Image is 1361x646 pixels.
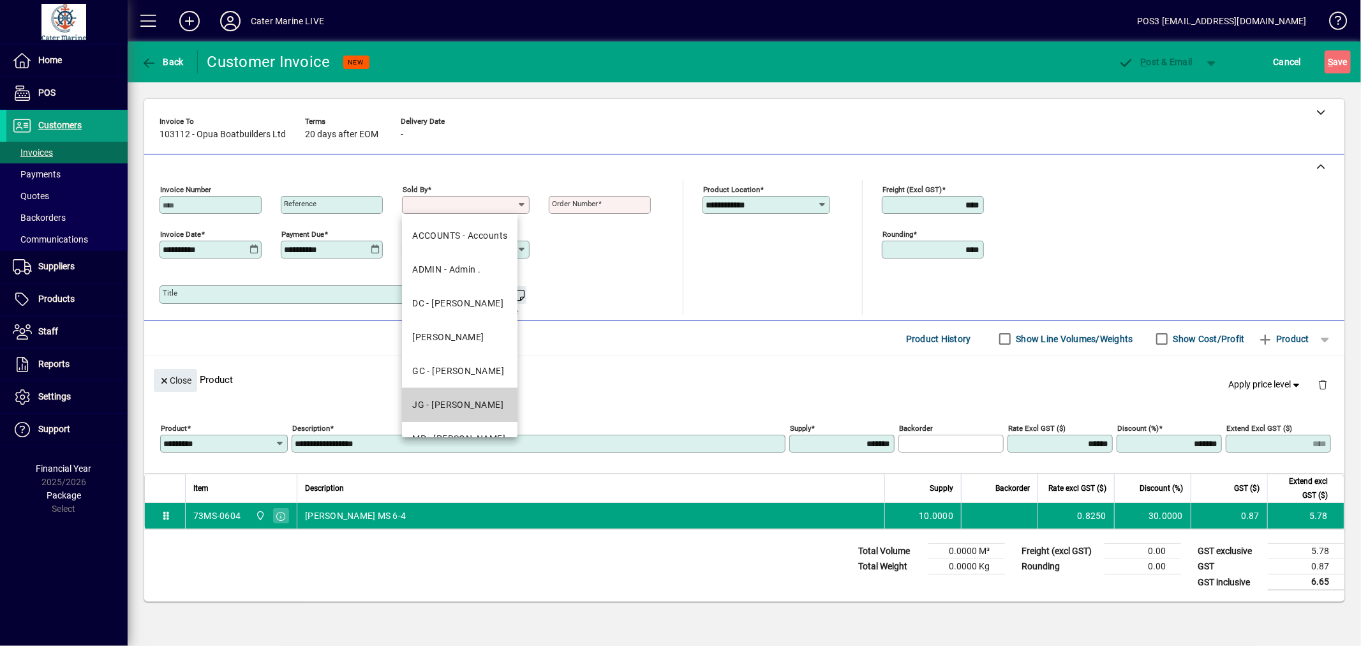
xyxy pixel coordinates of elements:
label: Show Line Volumes/Weights [1014,333,1133,345]
div: ADMIN - Admin . [412,263,481,276]
mat-option: ACCOUNTS - Accounts [402,219,517,253]
label: Show Cost/Profit [1171,333,1245,345]
mat-label: Description [292,424,330,433]
a: Quotes [6,185,128,207]
span: Support [38,424,70,434]
span: 10.0000 [919,509,953,522]
a: Reports [6,349,128,380]
span: Financial Year [36,463,92,474]
button: Back [138,50,187,73]
div: Product [144,356,1344,403]
span: Close [159,370,192,391]
span: P [1141,57,1147,67]
td: Freight (excl GST) [1015,544,1104,559]
div: JG - [PERSON_NAME] [412,398,503,412]
mat-option: GC - Gerard Cantin [402,354,517,388]
button: Close [154,369,197,392]
span: Cater Marine [252,509,267,523]
span: Discount (%) [1140,481,1183,495]
mat-label: Discount (%) [1117,424,1159,433]
mat-label: Extend excl GST ($) [1226,424,1292,433]
a: Payments [6,163,128,185]
button: Profile [210,10,251,33]
span: Item [193,481,209,495]
app-page-header-button: Back [128,50,198,73]
mat-label: Backorder [899,424,933,433]
a: Communications [6,229,128,250]
td: 0.87 [1191,503,1267,529]
span: Backorders [13,213,66,223]
td: GST inclusive [1191,575,1268,590]
span: Suppliers [38,261,75,271]
mat-label: Payment due [281,230,324,239]
a: Settings [6,381,128,413]
td: 0.00 [1104,559,1181,575]
span: Quotes [13,191,49,201]
a: POS [6,77,128,109]
button: Cancel [1270,50,1305,73]
span: Payments [13,169,61,179]
td: 0.87 [1268,559,1344,575]
button: Product [1251,327,1316,350]
mat-label: Product [161,424,187,433]
td: Total Weight [852,559,928,575]
button: Product History [901,327,976,350]
span: Settings [38,391,71,402]
app-page-header-button: Close [151,374,200,386]
td: 6.65 [1268,575,1344,590]
span: - [401,130,403,140]
span: S [1328,57,1333,67]
app-page-header-button: Delete [1307,379,1338,390]
div: POS3 [EMAIL_ADDRESS][DOMAIN_NAME] [1137,11,1307,31]
mat-label: Invoice date [160,230,201,239]
span: Home [38,55,62,65]
mat-option: DEB - Debbie McQuarters [402,320,517,354]
span: Customers [38,120,82,130]
a: Knowledge Base [1320,3,1345,44]
span: Backorder [995,481,1030,495]
span: NEW [348,58,364,66]
a: Staff [6,316,128,348]
button: Post & Email [1112,50,1199,73]
span: POS [38,87,56,98]
mat-option: ADMIN - Admin . [402,253,517,287]
button: Apply price level [1224,373,1308,396]
span: 103112 - Opua Boatbuilders Ltd [160,130,286,140]
mat-label: Rate excl GST ($) [1008,424,1066,433]
td: GST [1191,559,1268,575]
td: 5.78 [1267,503,1344,529]
div: Customer Invoice [207,52,331,72]
span: Rate excl GST ($) [1048,481,1106,495]
button: Add [169,10,210,33]
td: Rounding [1015,559,1104,575]
div: DC - [PERSON_NAME] [412,297,503,310]
span: ave [1328,52,1348,72]
div: [PERSON_NAME] [412,331,484,344]
div: GC - [PERSON_NAME] [412,364,504,378]
span: GST ($) [1234,481,1260,495]
span: Reports [38,359,70,369]
mat-option: DC - Dan Cleaver [402,287,517,320]
span: 20 days after EOM [305,130,378,140]
span: Product History [906,329,971,349]
span: Invoices [13,147,53,158]
mat-label: Product location [703,185,760,194]
a: Suppliers [6,251,128,283]
td: GST exclusive [1191,544,1268,559]
span: [PERSON_NAME] MS 6-4 [305,509,406,522]
span: Back [141,57,184,67]
div: Cater Marine LIVE [251,11,324,31]
button: Save [1325,50,1351,73]
a: Backorders [6,207,128,229]
mat-label: Invoice number [160,185,211,194]
span: Description [305,481,344,495]
td: 0.0000 Kg [928,559,1005,575]
mat-label: Title [163,289,177,297]
a: Home [6,45,128,77]
td: 0.00 [1104,544,1181,559]
td: 0.0000 M³ [928,544,1005,559]
mat-label: Reference [284,199,316,208]
span: Product [1258,329,1309,349]
mat-label: Supply [790,424,811,433]
span: Package [47,490,81,500]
